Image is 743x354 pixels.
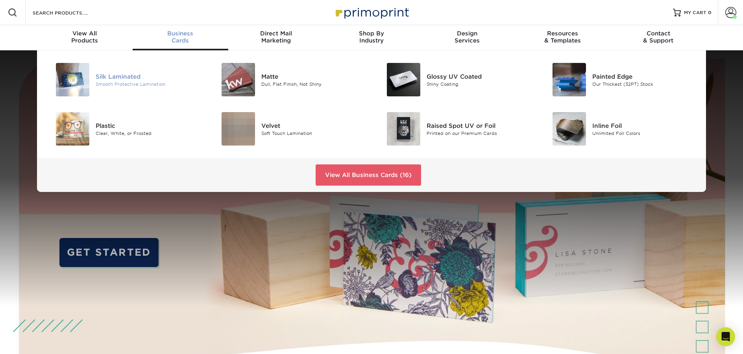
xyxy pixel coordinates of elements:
[37,30,133,44] div: Products
[46,60,200,100] a: Silk Laminated Business Cards Silk Laminated Smooth Protective Lamination
[427,72,531,81] div: Glossy UV Coated
[96,81,200,87] div: Smooth Protective Lamination
[46,109,200,149] a: Plastic Business Cards Plastic Clear, White, or Frosted
[228,25,324,50] a: Direct MailMarketing
[684,9,706,16] span: MY CART
[377,109,531,149] a: Raised Spot UV or Foil Business Cards Raised Spot UV or Foil Printed on our Premium Cards
[515,30,610,37] span: Resources
[37,25,133,50] a: View AllProducts
[419,30,515,44] div: Services
[212,60,366,100] a: Matte Business Cards Matte Dull, Flat Finish, Not Shiny
[261,81,366,87] div: Dull, Flat Finish, Not Shiny
[261,130,366,136] div: Soft Touch Lamination
[96,121,200,130] div: Plastic
[228,30,324,44] div: Marketing
[261,121,366,130] div: Velvet
[592,121,697,130] div: Inline Foil
[427,81,531,87] div: Shiny Coating
[419,30,515,37] span: Design
[543,60,697,100] a: Painted Edge Business Cards Painted Edge Our Thickest (32PT) Stock
[133,30,228,37] span: Business
[387,63,420,96] img: Glossy UV Coated Business Cards
[37,30,133,37] span: View All
[553,112,586,146] img: Inline Foil Business Cards
[427,130,531,136] div: Printed on our Premium Cards
[316,164,421,186] a: View All Business Cards (16)
[324,25,420,50] a: Shop ByIndustry
[592,130,697,136] div: Unlimited Foil Colors
[212,109,366,149] a: Velvet Business Cards Velvet Soft Touch Lamination
[377,60,531,100] a: Glossy UV Coated Business Cards Glossy UV Coated Shiny Coating
[387,112,420,146] img: Raised Spot UV or Foil Business Cards
[96,72,200,81] div: Silk Laminated
[716,327,735,346] div: Open Intercom Messenger
[324,30,420,37] span: Shop By
[133,25,228,50] a: BusinessCards
[610,30,706,37] span: Contact
[543,109,697,149] a: Inline Foil Business Cards Inline Foil Unlimited Foil Colors
[32,8,109,17] input: SEARCH PRODUCTS.....
[56,112,89,146] img: Plastic Business Cards
[96,130,200,136] div: Clear, White, or Frosted
[332,4,411,21] img: Primoprint
[515,30,610,44] div: & Templates
[261,72,366,81] div: Matte
[553,63,586,96] img: Painted Edge Business Cards
[427,121,531,130] div: Raised Spot UV or Foil
[222,112,255,146] img: Velvet Business Cards
[324,30,420,44] div: Industry
[133,30,228,44] div: Cards
[592,72,697,81] div: Painted Edge
[610,30,706,44] div: & Support
[592,81,697,87] div: Our Thickest (32PT) Stock
[56,63,89,96] img: Silk Laminated Business Cards
[515,25,610,50] a: Resources& Templates
[708,10,712,15] span: 0
[222,63,255,96] img: Matte Business Cards
[610,25,706,50] a: Contact& Support
[228,30,324,37] span: Direct Mail
[419,25,515,50] a: DesignServices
